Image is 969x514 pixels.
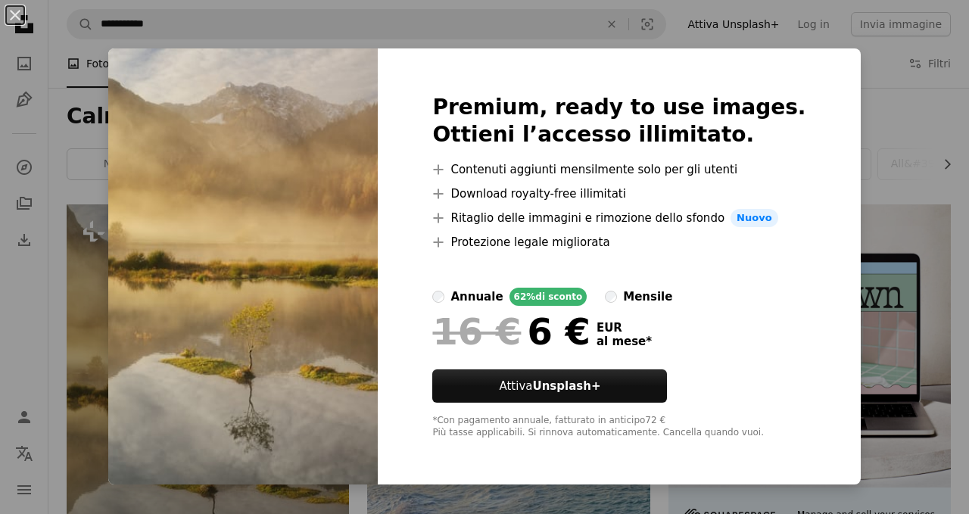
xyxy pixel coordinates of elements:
li: Ritaglio delle immagini e rimozione dello sfondo [432,209,805,227]
div: 62% di sconto [509,288,587,306]
span: EUR [597,321,652,335]
li: Contenuti aggiunti mensilmente solo per gli utenti [432,160,805,179]
strong: Unsplash+ [532,379,600,393]
input: mensile [605,291,617,303]
li: Protezione legale migliorata [432,233,805,251]
div: mensile [623,288,672,306]
span: 16 € [432,312,521,351]
span: al mese * [597,335,652,348]
div: 6 € [432,312,590,351]
h2: Premium, ready to use images. Ottieni l’accesso illimitato. [432,94,805,148]
span: Nuovo [731,209,777,227]
img: premium_photo-1669802766193-5075adbb6a76 [108,48,378,484]
li: Download royalty-free illimitati [432,185,805,203]
div: annuale [450,288,503,306]
div: *Con pagamento annuale, fatturato in anticipo 72 € Più tasse applicabili. Si rinnova automaticame... [432,415,805,439]
input: annuale62%di sconto [432,291,444,303]
button: AttivaUnsplash+ [432,369,667,403]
